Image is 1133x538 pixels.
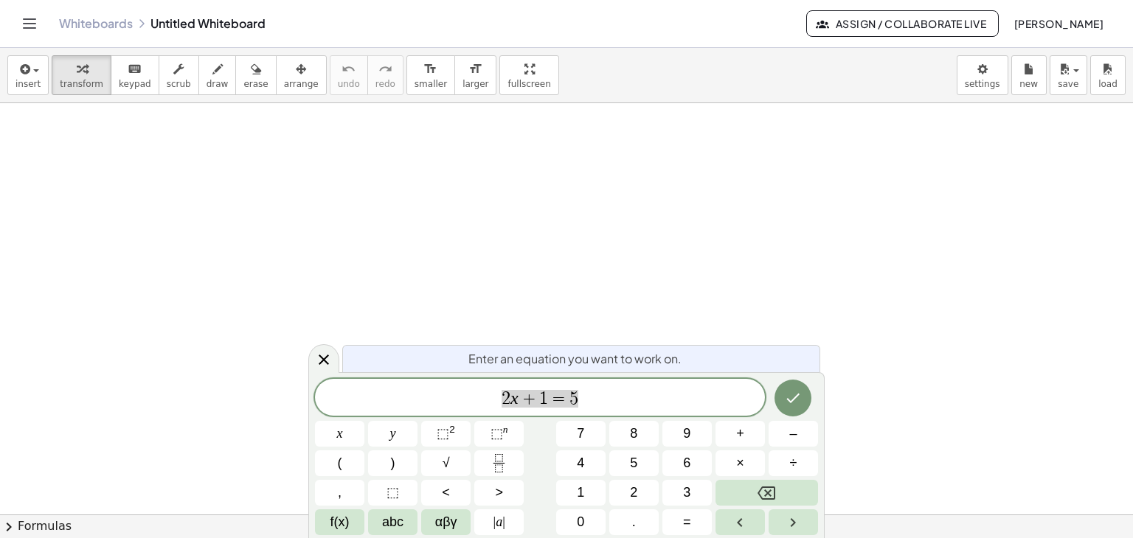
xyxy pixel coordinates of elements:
[315,480,364,506] button: ,
[609,450,659,476] button: 5
[769,509,818,535] button: Right arrow
[502,514,505,529] span: |
[507,79,550,89] span: fullscreen
[493,512,505,532] span: a
[609,509,659,535] button: .
[421,480,471,506] button: Less than
[609,480,659,506] button: 2
[437,426,449,441] span: ⬚
[662,450,712,476] button: 6
[243,79,268,89] span: erase
[390,424,396,444] span: y
[630,483,637,503] span: 2
[315,450,364,476] button: (
[330,55,368,95] button: undoundo
[52,55,111,95] button: transform
[1014,17,1103,30] span: [PERSON_NAME]
[415,79,447,89] span: smaller
[159,55,199,95] button: scrub
[235,55,276,95] button: erase
[368,450,417,476] button: )
[337,424,343,444] span: x
[736,453,744,473] span: ×
[491,426,503,441] span: ⬚
[736,424,744,444] span: +
[957,55,1008,95] button: settings
[539,390,548,408] span: 1
[330,512,350,532] span: f(x)
[7,55,49,95] button: insert
[662,421,712,447] button: 9
[284,79,319,89] span: arrange
[368,480,417,506] button: Placeholder
[474,480,524,506] button: Greater than
[15,79,41,89] span: insert
[577,483,584,503] span: 1
[128,60,142,78] i: keyboard
[443,453,450,473] span: √
[775,380,811,416] button: Done
[548,390,569,408] span: =
[442,483,450,503] span: <
[683,512,691,532] span: =
[382,512,403,532] span: abc
[630,453,637,473] span: 5
[276,55,327,95] button: arrange
[367,55,403,95] button: redoredo
[632,512,636,532] span: .
[391,453,395,473] span: )
[378,60,392,78] i: redo
[1098,79,1118,89] span: load
[198,55,237,95] button: draw
[577,424,584,444] span: 7
[454,55,496,95] button: format_sizelarger
[556,450,606,476] button: 4
[495,483,503,503] span: >
[406,55,455,95] button: format_sizesmaller
[474,421,524,447] button: Superscript
[716,421,765,447] button: Plus
[421,421,471,447] button: Squared
[716,450,765,476] button: Times
[502,390,510,408] span: 2
[819,17,986,30] span: Assign / Collaborate Live
[556,480,606,506] button: 1
[338,79,360,89] span: undo
[167,79,191,89] span: scrub
[662,509,712,535] button: Equals
[421,450,471,476] button: Square root
[474,509,524,535] button: Absolute value
[806,10,999,37] button: Assign / Collaborate Live
[569,390,578,408] span: 5
[510,388,519,408] var: x
[630,424,637,444] span: 8
[577,453,584,473] span: 4
[716,480,818,506] button: Backspace
[468,350,682,368] span: Enter an equation you want to work on.
[342,60,356,78] i: undo
[683,424,690,444] span: 9
[1002,10,1115,37] button: [PERSON_NAME]
[1058,79,1078,89] span: save
[368,509,417,535] button: Alphabet
[421,509,471,535] button: Greek alphabet
[462,79,488,89] span: larger
[338,453,342,473] span: (
[368,421,417,447] button: y
[499,55,558,95] button: fullscreen
[468,60,482,78] i: format_size
[716,509,765,535] button: Left arrow
[60,79,103,89] span: transform
[519,390,540,408] span: +
[662,480,712,506] button: 3
[556,509,606,535] button: 0
[609,421,659,447] button: 8
[1050,55,1087,95] button: save
[493,514,496,529] span: |
[315,421,364,447] button: x
[789,424,797,444] span: –
[59,16,133,31] a: Whiteboards
[1011,55,1047,95] button: new
[683,453,690,473] span: 6
[18,12,41,35] button: Toggle navigation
